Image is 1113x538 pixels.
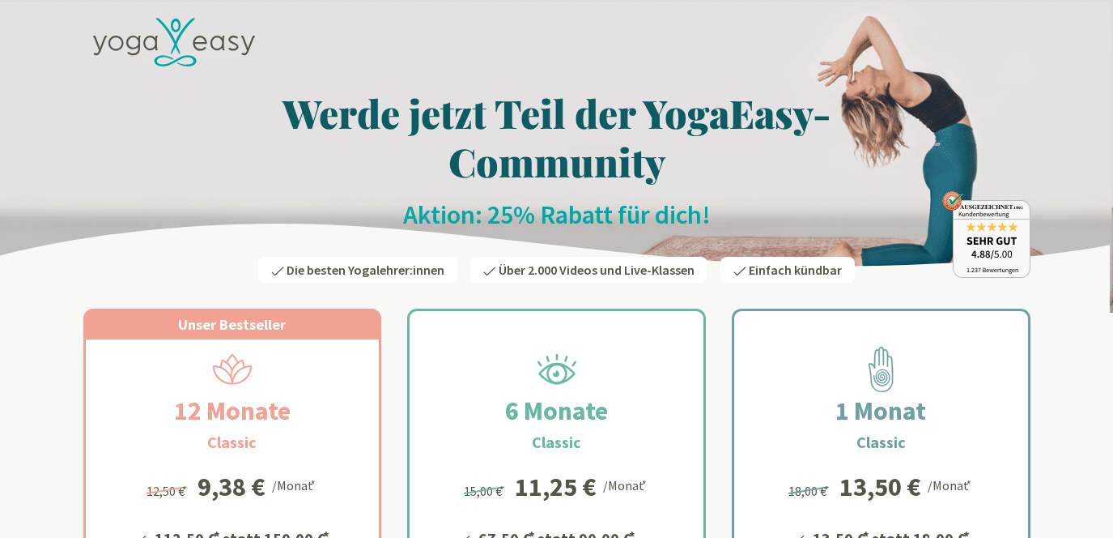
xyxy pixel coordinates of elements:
[749,262,842,278] span: Einfach kündbar
[928,474,974,495] div: /Monat
[464,483,507,499] span: 15,00 €
[287,262,444,278] span: Die besten Yogalehrer:innen
[515,474,597,500] div: 11,25 €
[178,315,286,334] span: Unser Bestseller
[788,483,831,499] span: 18,00 €
[797,391,965,430] h2: 1 Monat
[466,391,647,430] h2: 6 Monate
[856,430,906,455] h3: Classic
[942,191,1030,278] img: ausgezeichnet_badge.png
[207,430,257,455] h3: Classic
[135,391,329,430] h2: 12 Monate
[532,430,581,455] h3: Classic
[272,474,318,495] div: /Monat
[499,262,695,278] span: Über 2.000 Videos und Live-Klassen
[839,474,921,500] div: 13,50 €
[603,474,649,495] div: /Monat
[198,474,266,500] div: 9,38 €
[83,88,1030,186] h1: Werde jetzt Teil der YogaEasy-Community
[83,199,1030,231] h2: Aktion: 25% Rabatt für dich!
[147,483,189,499] span: 12,50 €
